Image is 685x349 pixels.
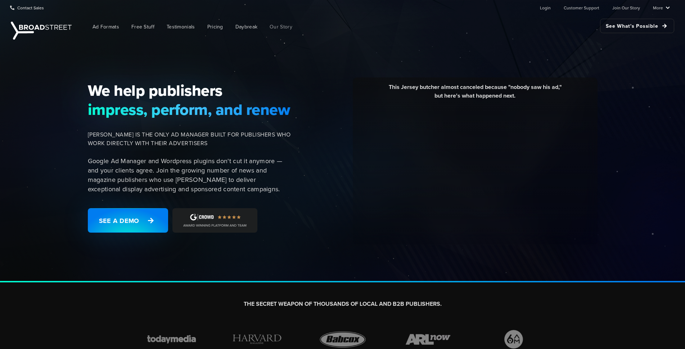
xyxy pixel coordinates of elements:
span: Ad Formats [93,23,119,31]
a: Free Stuff [126,19,160,35]
a: Daybreak [230,19,263,35]
nav: Main [76,15,674,39]
a: More [653,0,670,15]
a: See a Demo [88,208,168,233]
span: impress, perform, and renew [88,100,291,119]
iframe: YouTube video player [358,106,592,237]
a: Login [540,0,551,15]
p: Google Ad Manager and Wordpress plugins don't cut it anymore — and your clients agree. Join the g... [88,156,291,194]
h2: THE SECRET WEAPON OF THOUSANDS OF LOCAL AND B2B PUBLISHERS. [142,300,544,308]
a: Customer Support [564,0,599,15]
span: Pricing [207,23,223,31]
a: Join Our Story [612,0,640,15]
a: Testimonials [161,19,200,35]
img: Broadstreet | The Ad Manager for Small Publishers [11,22,72,40]
a: Contact Sales [10,0,44,15]
span: We help publishers [88,81,291,100]
span: [PERSON_NAME] IS THE ONLY AD MANAGER BUILT FOR PUBLISHERS WHO WORK DIRECTLY WITH THEIR ADVERTISERS [88,130,291,148]
a: See What's Possible [600,19,674,33]
a: Pricing [202,19,229,35]
span: Free Stuff [131,23,154,31]
span: Daybreak [235,23,257,31]
span: Testimonials [167,23,195,31]
span: Our Story [270,23,292,31]
a: Our Story [264,19,298,35]
a: Ad Formats [87,19,125,35]
div: This Jersey butcher almost canceled because "nobody saw his ad," but here's what happened next. [358,83,592,106]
